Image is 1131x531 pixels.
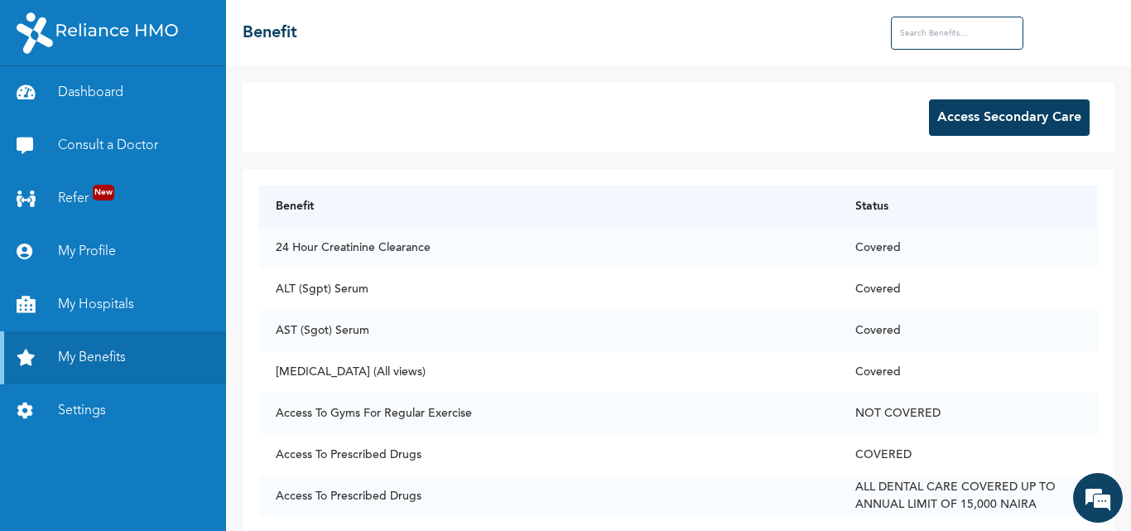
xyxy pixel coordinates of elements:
td: NOT COVERED [839,393,1098,434]
td: ALT (Sgpt) Serum [259,268,839,310]
img: RelianceHMO's Logo [17,12,178,54]
th: Benefit [259,186,839,227]
input: Search Benefits... [891,17,1023,50]
td: 24 Hour Creatinine Clearance [259,227,839,268]
td: Access To Prescribed Drugs [259,475,839,517]
td: AST (Sgot) Serum [259,310,839,351]
th: Status [839,186,1098,227]
td: Covered [839,351,1098,393]
td: Covered [839,227,1098,268]
button: Access Secondary Care [929,99,1090,136]
td: Covered [839,310,1098,351]
td: ALL DENTAL CARE COVERED UP TO ANNUAL LIMIT OF 15,000 NAIRA [839,475,1098,517]
td: Covered [839,268,1098,310]
span: New [93,185,114,200]
td: COVERED [839,434,1098,475]
td: [MEDICAL_DATA] (All views) [259,351,839,393]
h2: Benefit [243,21,297,46]
td: Access To Prescribed Drugs [259,434,839,475]
td: Access To Gyms For Regular Exercise [259,393,839,434]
